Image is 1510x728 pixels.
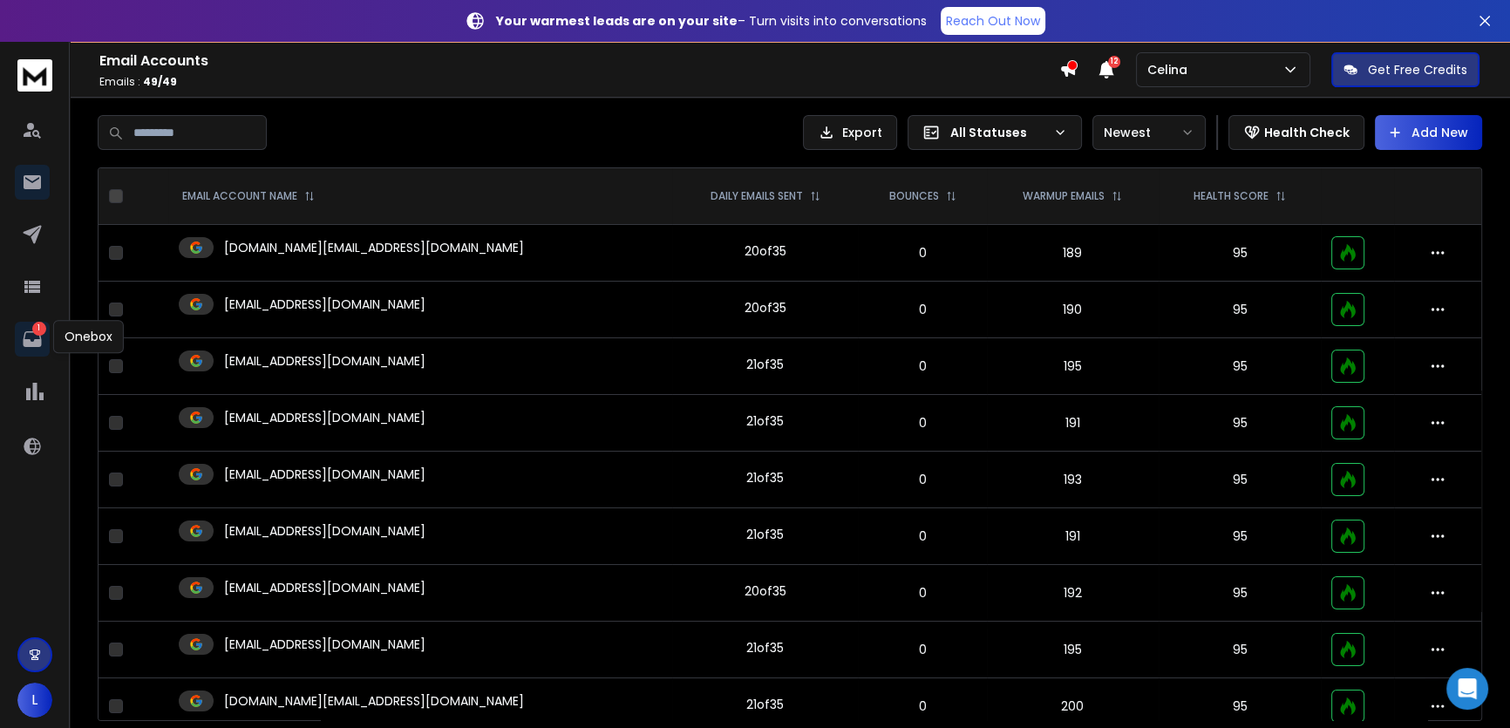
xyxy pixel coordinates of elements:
div: EMAIL ACCOUNT NAME [182,189,315,203]
div: Open Intercom Messenger [1446,668,1488,710]
td: 95 [1159,565,1321,622]
div: 20 of 35 [745,582,786,600]
p: 0 [868,697,976,715]
strong: Your warmest leads are on your site [496,12,738,30]
div: 21 of 35 [746,696,784,713]
p: HEALTH SCORE [1194,189,1269,203]
td: 192 [987,565,1159,622]
span: 49 / 49 [143,74,177,89]
p: 0 [868,527,976,545]
p: [EMAIL_ADDRESS][DOMAIN_NAME] [224,636,425,653]
p: 0 [868,414,976,432]
div: 20 of 35 [745,299,786,316]
p: [EMAIL_ADDRESS][DOMAIN_NAME] [224,466,425,483]
h1: Email Accounts [99,51,1059,71]
p: Health Check [1264,124,1350,141]
div: 20 of 35 [745,242,786,260]
td: 95 [1159,395,1321,452]
div: 21 of 35 [746,412,784,430]
p: 0 [868,584,976,602]
td: 95 [1159,508,1321,565]
a: Reach Out Now [941,7,1045,35]
button: Health Check [1228,115,1364,150]
a: 1 [15,322,50,357]
p: 0 [868,301,976,318]
span: 12 [1108,56,1120,68]
td: 195 [987,338,1159,395]
button: L [17,683,52,718]
p: BOUNCES [889,189,939,203]
img: logo [17,59,52,92]
p: 0 [868,471,976,488]
td: 95 [1159,225,1321,282]
button: Newest [1092,115,1206,150]
div: 21 of 35 [746,639,784,657]
p: [EMAIL_ADDRESS][DOMAIN_NAME] [224,409,425,426]
button: Get Free Credits [1331,52,1479,87]
p: Get Free Credits [1368,61,1467,78]
td: 95 [1159,338,1321,395]
td: 95 [1159,452,1321,508]
p: DAILY EMAILS SENT [711,189,803,203]
td: 191 [987,395,1159,452]
div: 21 of 35 [746,469,784,486]
p: [EMAIL_ADDRESS][DOMAIN_NAME] [224,352,425,370]
div: 21 of 35 [746,526,784,543]
td: 190 [987,282,1159,338]
button: Add New [1375,115,1482,150]
p: All Statuses [950,124,1046,141]
p: Reach Out Now [946,12,1040,30]
p: – Turn visits into conversations [496,12,927,30]
p: Celina [1147,61,1194,78]
p: [DOMAIN_NAME][EMAIL_ADDRESS][DOMAIN_NAME] [224,692,524,710]
td: 95 [1159,622,1321,678]
p: Emails : [99,75,1059,89]
p: 0 [868,641,976,658]
p: [EMAIL_ADDRESS][DOMAIN_NAME] [224,296,425,313]
p: [EMAIL_ADDRESS][DOMAIN_NAME] [224,579,425,596]
button: Export [803,115,897,150]
td: 189 [987,225,1159,282]
td: 95 [1159,282,1321,338]
td: 191 [987,508,1159,565]
p: [EMAIL_ADDRESS][DOMAIN_NAME] [224,522,425,540]
div: 21 of 35 [746,356,784,373]
p: [DOMAIN_NAME][EMAIL_ADDRESS][DOMAIN_NAME] [224,239,524,256]
p: 0 [868,244,976,262]
p: 0 [868,357,976,375]
p: 1 [32,322,46,336]
td: 195 [987,622,1159,678]
td: 193 [987,452,1159,508]
p: WARMUP EMAILS [1023,189,1105,203]
div: Onebox [53,320,124,353]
